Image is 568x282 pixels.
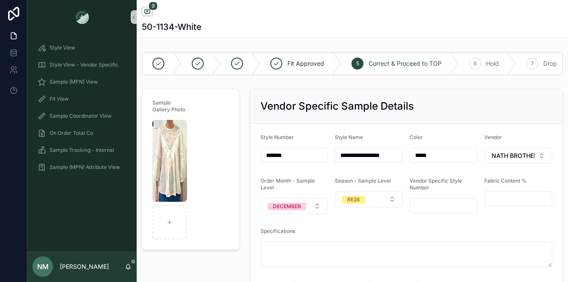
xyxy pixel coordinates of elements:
[142,21,202,33] h1: 50-1134-White
[32,40,132,55] a: Style View
[152,120,187,202] img: Screenshot-2025-08-07-144941.png
[369,59,442,68] span: Correct & Proceed to TOP
[50,113,111,119] span: Sample Coordinator View
[50,130,93,137] span: On Order Total Co
[261,198,328,214] button: Select Button
[484,177,527,184] span: Fabric Content %
[347,196,360,204] div: RE26
[60,262,109,271] p: [PERSON_NAME]
[356,60,359,67] span: 5
[261,134,294,140] span: Style Number
[32,57,132,73] a: Style View - Vendor Specific
[32,160,132,175] a: Sample (MPN) Attribute View
[492,151,535,160] span: NATH BROTHERS
[32,125,132,141] a: On Order Total Co
[32,142,132,158] a: Sample Tracking - Internal
[335,177,391,184] span: Season - Sample Level
[543,59,557,68] span: Drop
[152,99,185,113] span: Sample Gallery Photo
[335,134,363,140] span: Style Name
[149,2,158,10] span: 9
[410,134,423,140] span: Color
[50,61,118,68] span: Style View - Vendor Specific
[486,59,499,68] span: Hold
[50,96,69,102] span: Fit View
[50,78,98,85] span: Sample (MPN) View
[32,91,132,107] a: Fit View
[410,177,462,191] span: Vendor Specific Style Number
[142,7,153,17] button: 9
[335,191,403,207] button: Select Button
[261,99,414,113] h2: Vendor Specific Sample Details
[273,203,301,210] div: DECEMBER
[37,262,49,272] span: NM
[531,60,534,67] span: 7
[261,228,295,234] span: Specifications
[484,148,552,164] button: Select Button
[75,10,89,24] img: App logo
[27,34,137,186] div: scrollable content
[50,164,120,171] span: Sample (MPN) Attribute View
[50,44,75,51] span: Style View
[484,134,502,140] span: Vendor
[474,60,477,67] span: 6
[261,177,315,191] span: Order Month - Sample Level
[287,59,324,68] span: Fit Approved
[32,74,132,90] a: Sample (MPN) View
[32,108,132,124] a: Sample Coordinator View
[50,147,114,154] span: Sample Tracking - Internal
